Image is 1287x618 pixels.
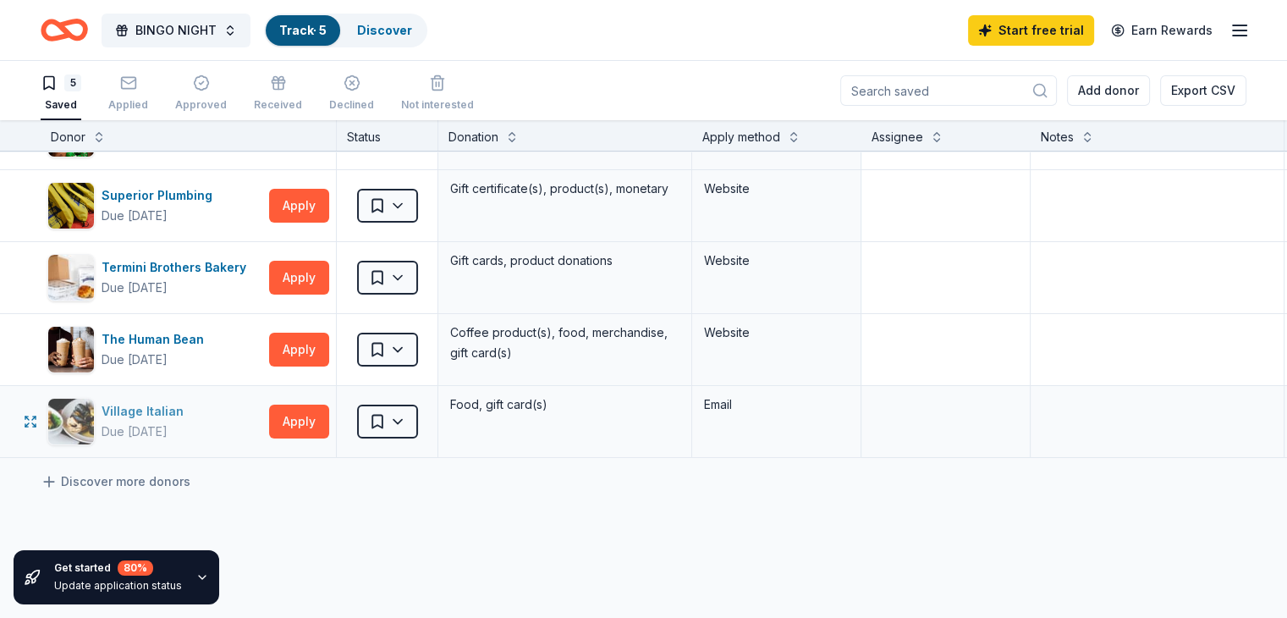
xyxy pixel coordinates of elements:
[704,251,849,271] div: Website
[102,401,190,422] div: Village Italian
[448,127,498,147] div: Donation
[872,127,923,147] div: Assignee
[269,189,329,223] button: Apply
[1041,127,1074,147] div: Notes
[329,68,374,120] button: Declined
[64,74,81,91] div: 5
[54,579,182,593] div: Update application status
[135,20,217,41] span: BINGO NIGHT
[102,206,168,226] div: Due [DATE]
[1067,75,1150,106] button: Add donor
[254,98,302,112] div: Received
[102,278,168,298] div: Due [DATE]
[269,405,329,439] button: Apply
[47,398,262,445] button: Image for Village Italian Village ItalianDue [DATE]
[264,14,427,47] button: Track· 5Discover
[448,321,681,365] div: Coffee product(s), food, merchandise, gift card(s)
[448,177,681,201] div: Gift certificate(s), product(s), monetary
[48,255,94,301] img: Image for Termini Brothers Bakery
[269,333,329,367] button: Apply
[102,257,253,278] div: Termini Brothers Bakery
[968,15,1094,46] a: Start free trial
[47,254,262,301] button: Image for Termini Brothers BakeryTermini Brothers BakeryDue [DATE]
[279,23,327,37] a: Track· 5
[1101,15,1223,46] a: Earn Rewards
[48,327,94,372] img: Image for The Human Bean
[118,560,153,576] div: 80 %
[41,68,81,120] button: 5Saved
[840,75,1057,106] input: Search saved
[704,179,849,199] div: Website
[102,14,250,47] button: BINGO NIGHT
[48,183,94,229] img: Image for Superior Plumbing
[48,399,94,444] img: Image for Village Italian
[269,261,329,295] button: Apply
[47,182,262,229] button: Image for Superior PlumbingSuperior PlumbingDue [DATE]
[102,350,168,370] div: Due [DATE]
[448,393,681,417] div: Food, gift card(s)
[54,560,182,576] div: Get started
[102,329,211,350] div: The Human Bean
[41,98,81,112] div: Saved
[702,127,780,147] div: Apply method
[254,68,302,120] button: Received
[41,10,88,50] a: Home
[704,395,849,415] div: Email
[47,326,262,373] button: Image for The Human BeanThe Human BeanDue [DATE]
[401,98,474,112] div: Not interested
[337,120,438,151] div: Status
[102,422,168,442] div: Due [DATE]
[448,249,681,273] div: Gift cards, product donations
[1160,75,1246,106] button: Export CSV
[175,68,227,120] button: Approved
[108,98,148,112] div: Applied
[51,127,85,147] div: Donor
[329,98,374,112] div: Declined
[108,68,148,120] button: Applied
[175,98,227,112] div: Approved
[41,472,190,492] a: Discover more donors
[401,68,474,120] button: Not interested
[704,323,849,343] div: Website
[357,23,412,37] a: Discover
[102,185,219,206] div: Superior Plumbing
